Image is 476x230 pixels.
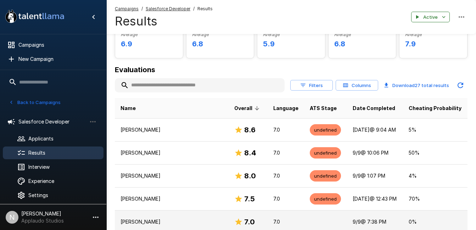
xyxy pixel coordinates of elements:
[334,38,391,50] h6: 6.8
[121,38,177,50] h6: 6.9
[290,80,333,91] button: Filters
[273,104,298,113] span: Language
[273,172,298,179] p: 7.0
[409,218,462,225] p: 0 %
[310,173,341,179] span: undefined
[121,31,177,38] span: Average
[453,78,467,92] button: Updated Today - 4:16 PM
[192,31,248,38] span: Average
[121,104,136,113] span: Name
[244,216,255,228] h6: 7.0
[244,124,256,136] h6: 8.6
[347,142,403,165] td: 9/9 @ 10:06 PM
[409,172,462,179] p: 4 %
[273,149,298,156] p: 7.0
[192,38,248,50] h6: 6.8
[347,119,403,142] td: [DATE] @ 9:04 AM
[381,78,452,92] button: Download27 total results
[121,172,223,179] p: [PERSON_NAME]
[244,193,255,205] h6: 7.5
[263,31,319,38] span: Average
[353,104,395,113] span: Date Completed
[310,196,341,202] span: undefined
[193,5,195,12] span: /
[405,38,461,50] h6: 7.9
[310,104,337,113] span: ATS Stage
[121,195,223,202] p: [PERSON_NAME]
[411,12,450,23] button: Active
[115,6,139,11] u: Campaigns
[409,195,462,202] p: 70 %
[347,165,403,188] td: 9/9 @ 1:07 PM
[141,5,143,12] span: /
[310,150,341,156] span: undefined
[273,218,298,225] p: 7.0
[347,188,403,211] td: [DATE] @ 12:43 PM
[409,149,462,156] p: 50 %
[263,38,319,50] h6: 5.9
[115,65,155,74] b: Evaluations
[405,31,461,38] span: Average
[115,14,213,29] h4: Results
[197,5,213,12] span: Results
[244,170,256,182] h6: 8.0
[121,126,223,133] p: [PERSON_NAME]
[121,149,223,156] p: [PERSON_NAME]
[146,6,190,11] u: Salesforce Developer
[336,80,378,91] button: Columns
[121,218,223,225] p: [PERSON_NAME]
[409,104,461,113] span: Cheating Probability
[409,126,462,133] p: 5 %
[273,195,298,202] p: 7.0
[244,147,256,159] h6: 8.4
[234,104,262,113] span: Overall
[334,31,391,38] span: Average
[273,126,298,133] p: 7.0
[310,127,341,133] span: undefined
